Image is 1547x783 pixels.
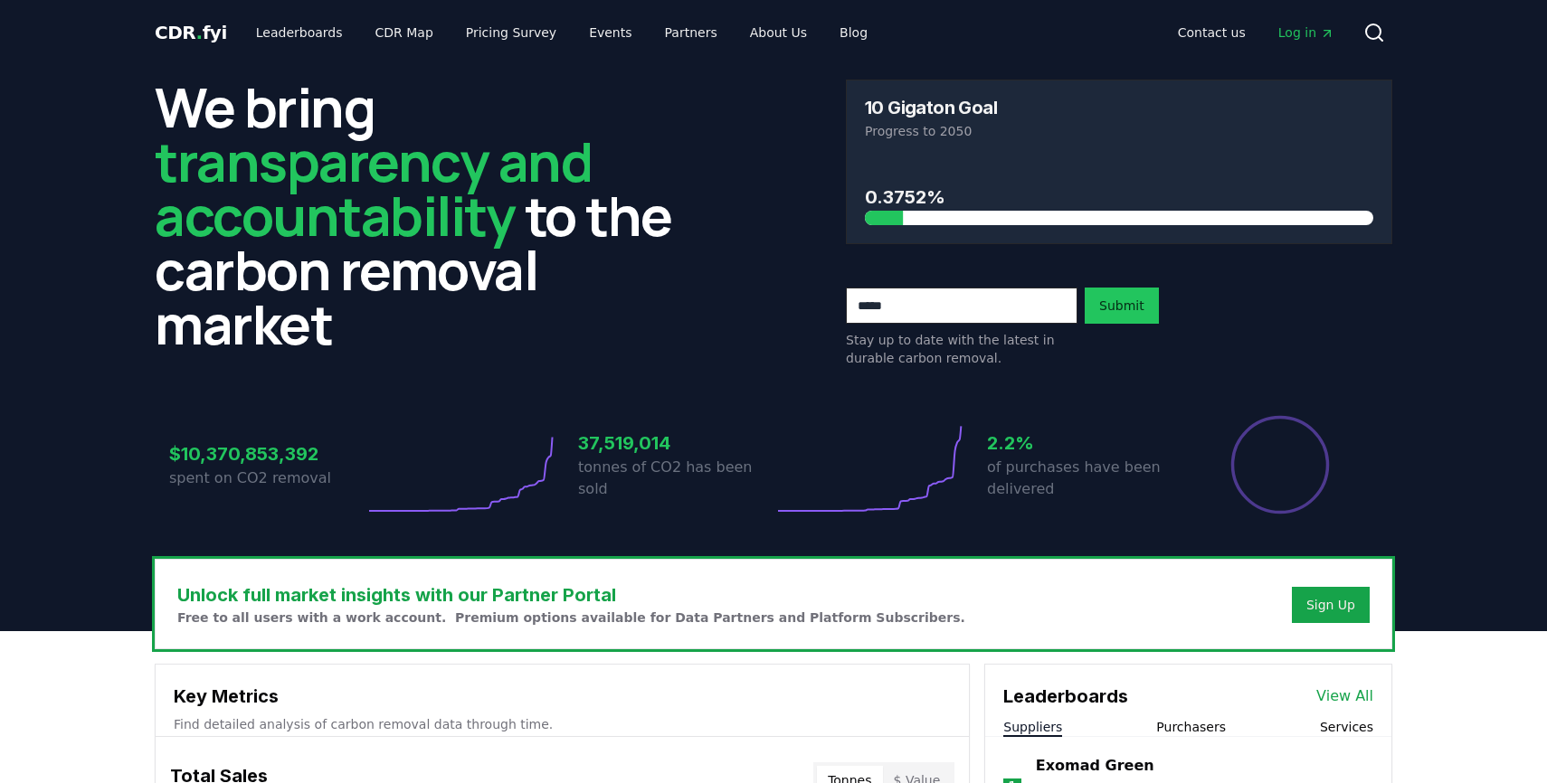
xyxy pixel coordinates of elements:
button: Services [1320,718,1373,736]
a: Partners [650,16,732,49]
a: Pricing Survey [451,16,571,49]
a: Blog [825,16,882,49]
p: tonnes of CO2 has been sold [578,457,773,500]
p: of purchases have been delivered [987,457,1182,500]
button: Sign Up [1292,587,1370,623]
a: Contact us [1163,16,1260,49]
a: View All [1316,685,1373,707]
a: Events [574,16,646,49]
nav: Main [242,16,882,49]
a: Log in [1264,16,1349,49]
a: Leaderboards [242,16,357,49]
p: Progress to 2050 [865,122,1373,140]
h3: 10 Gigaton Goal [865,99,997,117]
a: CDR.fyi [155,20,227,45]
h3: Key Metrics [174,683,951,710]
h3: Leaderboards [1003,683,1128,710]
h3: 37,519,014 [578,429,773,457]
span: Log in [1278,24,1334,42]
button: Submit [1085,288,1159,324]
button: Purchasers [1156,718,1226,736]
h3: 0.3752% [865,184,1373,211]
span: transparency and accountability [155,124,592,252]
a: About Us [736,16,821,49]
span: CDR fyi [155,22,227,43]
h3: Unlock full market insights with our Partner Portal [177,581,965,608]
nav: Main [1163,16,1349,49]
div: Percentage of sales delivered [1229,414,1331,515]
p: Find detailed analysis of carbon removal data through time. [174,715,951,733]
h2: We bring to the carbon removal market [155,80,701,351]
span: . [196,22,203,43]
h3: $10,370,853,392 [169,440,365,467]
a: Sign Up [1306,596,1355,614]
h3: 2.2% [987,429,1182,457]
p: Stay up to date with the latest in durable carbon removal. [846,331,1077,367]
button: Suppliers [1003,718,1062,736]
p: spent on CO2 removal [169,467,365,489]
p: Free to all users with a work account. Premium options available for Data Partners and Platform S... [177,608,965,627]
a: CDR Map [361,16,448,49]
a: Exomad Green [1036,755,1154,777]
